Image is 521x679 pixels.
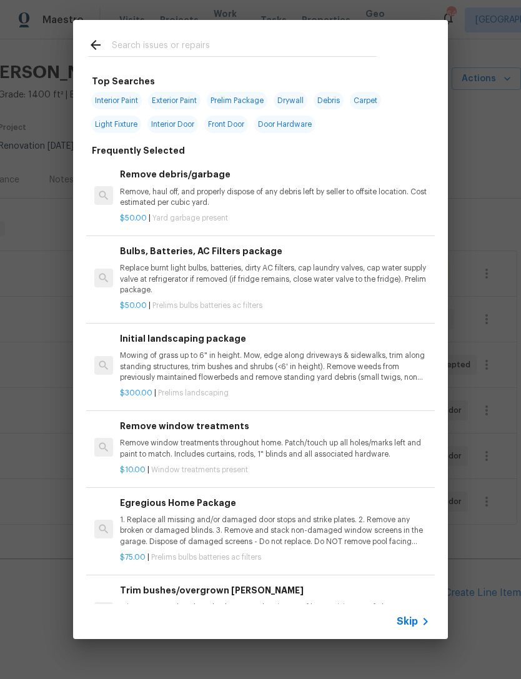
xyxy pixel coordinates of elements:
input: Search issues or repairs [112,37,377,56]
p: Trim overgrown hegdes & bushes around perimeter of home giving 12" of clearance. Properly dispose... [120,602,430,623]
span: Interior Paint [91,92,142,109]
p: Replace burnt light bulbs, batteries, dirty AC filters, cap laundry valves, cap water supply valv... [120,263,430,295]
p: | [120,300,430,311]
p: Remove, haul off, and properly dispose of any debris left by seller to offsite location. Cost est... [120,187,430,208]
p: | [120,213,430,224]
span: Prelims bulbs batteries ac filters [151,553,261,561]
span: Interior Door [147,116,198,133]
span: $10.00 [120,466,146,473]
h6: Initial landscaping package [120,332,430,345]
h6: Remove window treatments [120,419,430,433]
span: Carpet [350,92,381,109]
span: Door Hardware [254,116,315,133]
p: | [120,552,430,563]
span: Exterior Paint [148,92,201,109]
h6: Remove debris/garbage [120,167,430,181]
span: Drywall [274,92,307,109]
p: 1. Replace all missing and/or damaged door stops and strike plates. 2. Remove any broken or damag... [120,515,430,547]
p: Remove window treatments throughout home. Patch/touch up all holes/marks left and paint to match.... [120,438,430,459]
span: Skip [397,615,418,628]
h6: Egregious Home Package [120,496,430,510]
p: Mowing of grass up to 6" in height. Mow, edge along driveways & sidewalks, trim along standing st... [120,350,430,382]
p: | [120,388,430,399]
span: $50.00 [120,302,147,309]
span: Prelims bulbs batteries ac filters [152,302,262,309]
span: Debris [314,92,344,109]
span: $50.00 [120,214,147,222]
span: Prelim Package [207,92,267,109]
span: $300.00 [120,389,152,397]
span: Yard garbage present [152,214,228,222]
h6: Bulbs, Batteries, AC Filters package [120,244,430,258]
span: Light Fixture [91,116,141,133]
span: Prelims landscaping [158,389,229,397]
span: Front Door [204,116,248,133]
h6: Frequently Selected [92,144,185,157]
p: | [120,465,430,475]
h6: Top Searches [92,74,155,88]
span: Window treatments present [151,466,248,473]
h6: Trim bushes/overgrown [PERSON_NAME] [120,583,430,597]
span: $75.00 [120,553,146,561]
